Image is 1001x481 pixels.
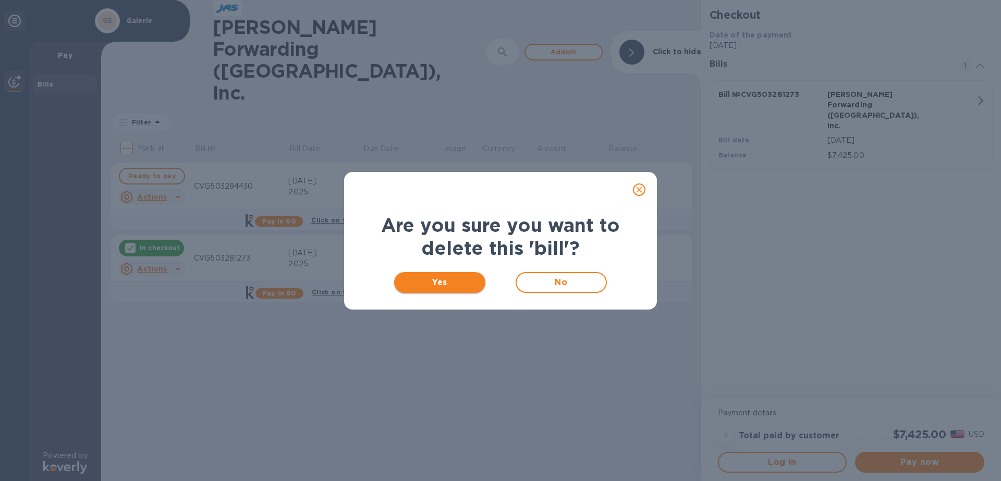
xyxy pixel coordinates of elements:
button: No [516,272,607,293]
span: No [525,276,597,289]
button: close [627,177,652,202]
span: Yes [402,276,477,289]
button: Yes [394,272,485,293]
b: Are you sure you want to delete this 'bill'? [381,214,620,260]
